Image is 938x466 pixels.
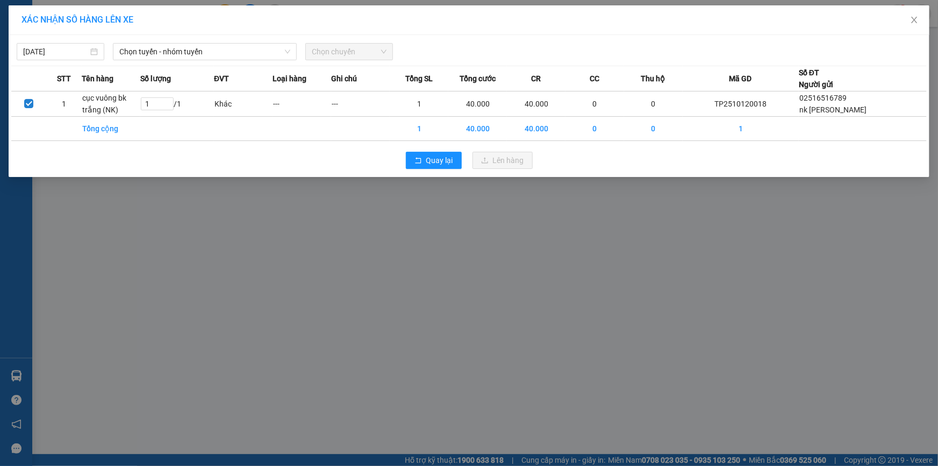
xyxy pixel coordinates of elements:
button: Close [899,5,929,36]
td: 1 [683,117,799,141]
td: cục vuông bk trắng (NK) [82,91,140,117]
td: 40.000 [507,117,565,141]
td: 0 [624,91,683,117]
td: 1 [46,91,81,117]
td: Tổng cộng [82,117,140,141]
td: Khác [214,91,273,117]
td: 40.000 [507,91,565,117]
span: Số lượng [140,73,171,84]
td: --- [273,91,331,117]
td: 40.000 [448,117,507,141]
td: / 1 [140,91,214,117]
div: Số ĐT Người gửi [799,67,833,90]
td: TP2510120018 [683,91,799,117]
td: 0 [624,117,683,141]
span: Chọn tuyến - nhóm tuyến [119,44,290,60]
span: rollback [414,157,422,165]
span: Tổng cước [460,73,496,84]
span: STT [57,73,71,84]
span: CR [531,73,541,84]
td: 1 [390,117,448,141]
span: Tên hàng [82,73,113,84]
span: Loại hàng [273,73,306,84]
span: CC [590,73,599,84]
span: XÁC NHẬN SỐ HÀNG LÊN XE [22,15,133,25]
span: Chọn chuyến [312,44,386,60]
span: Thu hộ [641,73,665,84]
span: ĐVT [214,73,229,84]
input: 12/10/2025 [23,46,88,58]
span: Tổng SL [405,73,433,84]
td: 0 [565,117,624,141]
span: Quay lại [426,154,453,166]
span: 02516516789 [799,94,847,102]
span: nk [PERSON_NAME] [799,105,867,114]
td: --- [331,91,390,117]
span: Ghi chú [331,73,357,84]
button: rollbackQuay lại [406,152,462,169]
span: down [284,48,291,55]
button: uploadLên hàng [472,152,533,169]
td: 0 [565,91,624,117]
span: close [910,16,919,24]
td: 40.000 [448,91,507,117]
td: 1 [390,91,448,117]
span: Mã GD [729,73,752,84]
